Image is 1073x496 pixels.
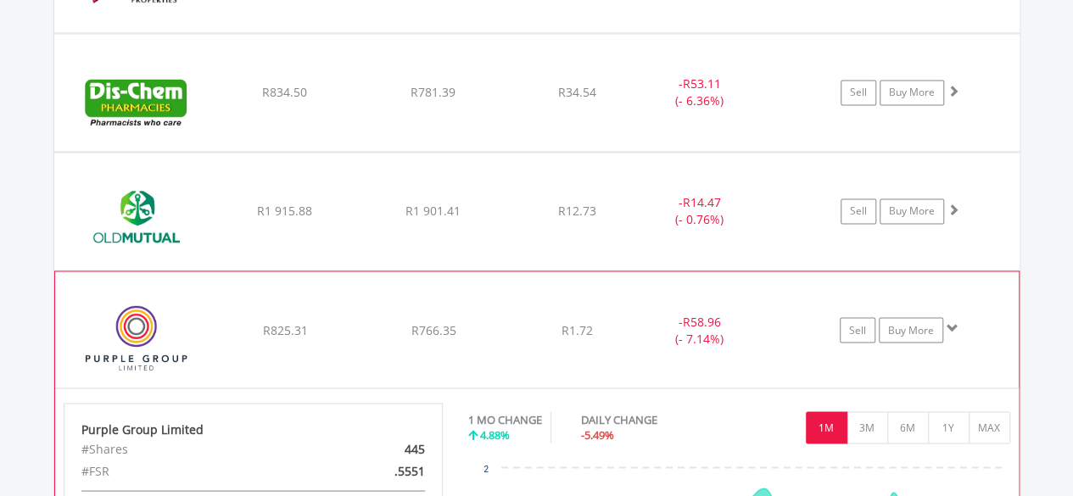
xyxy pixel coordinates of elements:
span: -5.49% [581,426,614,442]
a: Sell [841,80,876,105]
div: 445 [315,437,438,460]
img: EQU.ZA.PPE.png [64,293,210,382]
span: R1 901.41 [405,203,461,219]
div: .5551 [315,460,438,482]
a: Buy More [880,80,944,105]
span: R53.11 [683,75,721,92]
button: MAX [969,411,1010,443]
span: R766.35 [411,321,455,337]
a: Sell [840,317,875,343]
button: 3M [847,411,888,443]
img: EQU.ZA.DCP.png [63,55,209,147]
span: 4.88% [480,426,510,442]
div: 1 MO CHANGE [468,411,542,427]
div: - (- 0.76%) [636,194,764,228]
span: R12.73 [558,203,596,219]
a: Buy More [880,198,944,224]
img: EQU.ZA.OMU.png [63,174,209,265]
span: R14.47 [683,194,721,210]
a: Sell [841,198,876,224]
div: - (- 7.14%) [635,313,763,347]
span: R1.72 [562,321,593,337]
div: Purple Group Limited [81,421,426,437]
span: R834.50 [262,84,307,100]
span: R58.96 [682,313,720,329]
span: R1 915.88 [257,203,312,219]
div: - (- 6.36%) [636,75,764,109]
div: #FSR [69,460,315,482]
button: 6M [887,411,929,443]
span: R781.39 [411,84,455,100]
div: #Shares [69,437,315,460]
span: R825.31 [262,321,307,337]
span: R34.54 [558,84,596,100]
button: 1Y [928,411,970,443]
text: 2 [483,464,489,473]
a: Buy More [879,317,943,343]
button: 1M [806,411,847,443]
div: DAILY CHANGE [581,411,717,427]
